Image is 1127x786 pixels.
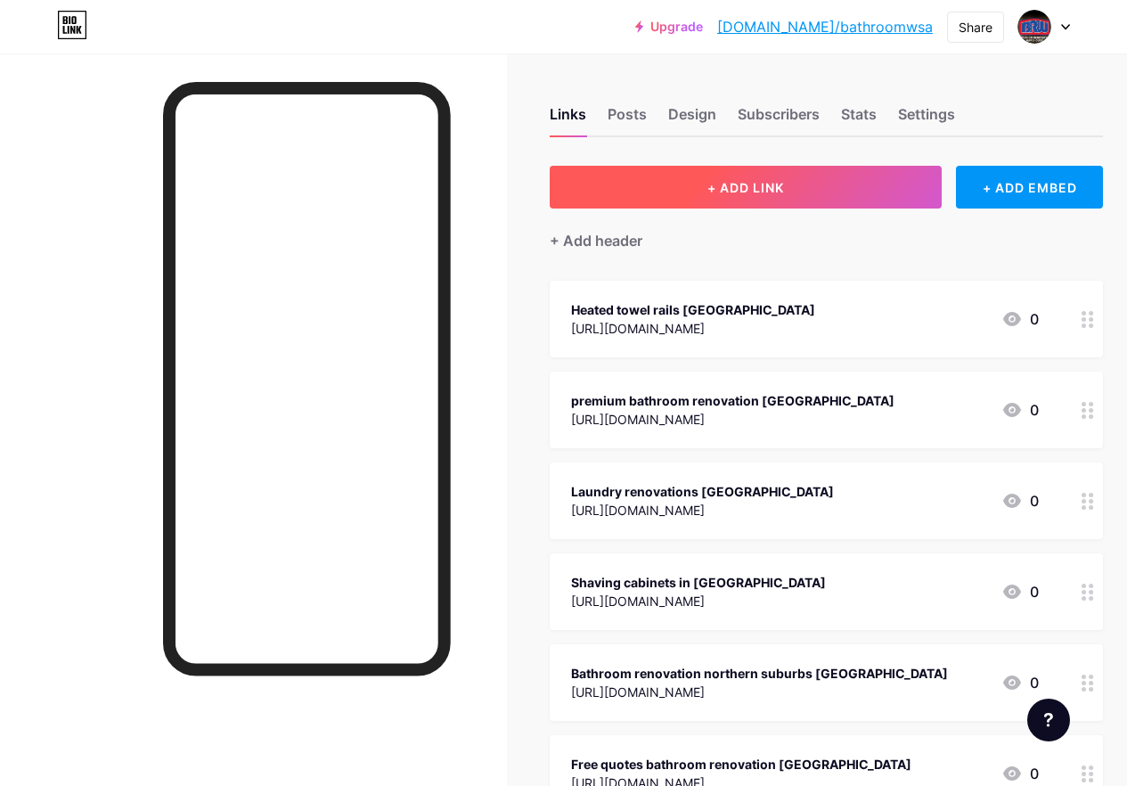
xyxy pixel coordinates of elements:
div: [URL][DOMAIN_NAME] [571,501,834,520]
div: [URL][DOMAIN_NAME] [571,683,948,701]
div: Settings [898,103,955,135]
img: bathroomwsa [1017,10,1051,44]
button: + ADD LINK [550,166,942,209]
div: Links [550,103,586,135]
div: Posts [608,103,647,135]
div: Stats [841,103,877,135]
div: 0 [1001,490,1039,512]
div: 0 [1001,581,1039,602]
div: + Add header [550,230,642,251]
a: Upgrade [635,20,703,34]
span: + ADD LINK [707,180,784,195]
div: 0 [1001,399,1039,421]
div: Heated towel rails [GEOGRAPHIC_DATA] [571,300,815,319]
div: Share [959,18,992,37]
div: Bathroom renovation northern suburbs [GEOGRAPHIC_DATA] [571,664,948,683]
div: + ADD EMBED [956,166,1103,209]
div: Design [668,103,716,135]
div: 0 [1001,308,1039,330]
div: premium bathroom renovation [GEOGRAPHIC_DATA] [571,391,894,410]
a: [DOMAIN_NAME]/bathroomwsa [717,16,933,37]
div: Free quotes bathroom renovation [GEOGRAPHIC_DATA] [571,755,911,774]
div: [URL][DOMAIN_NAME] [571,592,826,610]
div: Laundry renovations [GEOGRAPHIC_DATA] [571,482,834,501]
div: [URL][DOMAIN_NAME] [571,410,894,429]
div: [URL][DOMAIN_NAME] [571,319,815,338]
div: 0 [1001,763,1039,784]
div: 0 [1001,672,1039,693]
div: Subscribers [738,103,820,135]
div: Shaving cabinets in [GEOGRAPHIC_DATA] [571,573,826,592]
